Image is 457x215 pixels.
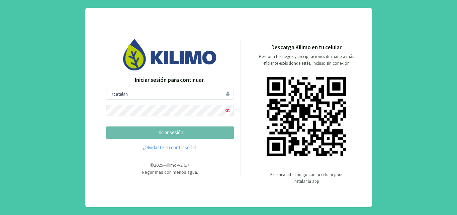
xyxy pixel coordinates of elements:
[270,171,343,185] p: Escanea este código con tu celular para instalar la app
[106,144,234,152] a: ¿Olvidaste tu contraseña?
[106,88,234,100] input: Usuario
[255,53,358,67] p: Gestiona tus riegos y precipitaciones de manera más eficiente estés donde estés, incluso sin cone...
[178,162,189,168] span: v2.6.7
[163,162,165,168] span: -
[267,77,346,156] img: qr code
[154,162,163,168] span: 2025
[150,162,154,168] span: ©
[165,162,177,168] span: Kilimo
[271,43,342,52] p: Descarga Kilimo en tu celular
[142,169,198,175] span: Regar más con menos agua.
[123,39,217,70] img: Image
[106,76,234,85] p: Iniciar sesión para continuar.
[106,126,234,139] button: iniciar sesión
[177,162,178,168] span: -
[112,129,228,137] p: iniciar sesión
